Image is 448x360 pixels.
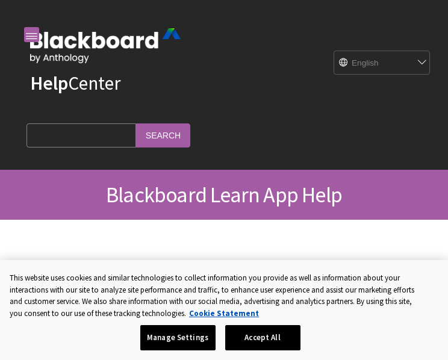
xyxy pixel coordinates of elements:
strong: Help [30,71,68,95]
img: Blackboard by Anthology [30,28,181,63]
input: Search [136,123,190,147]
a: HelpCenter [30,71,120,95]
span: Blackboard Learn App Help [106,181,342,208]
button: Accept All [225,325,300,350]
a: More information about your privacy, opens in a new tab [189,308,259,318]
select: Site Language Selector [334,51,418,75]
div: This website uses cookies and similar technologies to collect information you provide as well as ... [10,272,416,319]
button: Manage Settings [140,325,216,350]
